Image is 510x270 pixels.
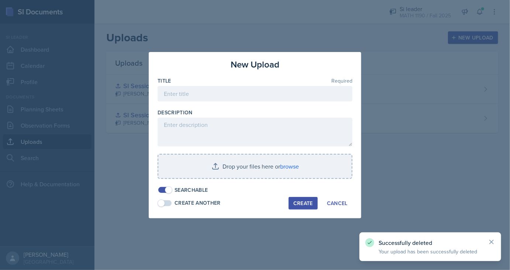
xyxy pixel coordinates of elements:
div: Create Another [175,199,221,207]
h3: New Upload [231,58,279,71]
p: Your upload has been successfully deleted [379,248,482,255]
div: Create [293,200,313,206]
label: Title [158,77,171,84]
button: Create [289,197,318,210]
p: Successfully deleted [379,239,482,246]
button: Cancel [322,197,352,210]
input: Enter title [158,86,352,101]
div: Searchable [175,186,208,194]
span: Required [331,78,352,83]
div: Cancel [327,200,348,206]
label: Description [158,109,193,116]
